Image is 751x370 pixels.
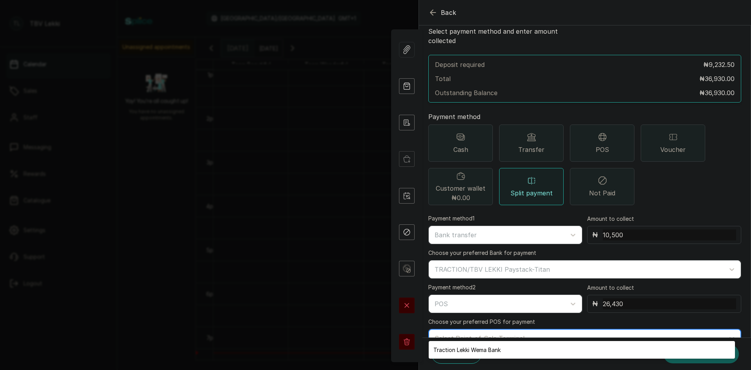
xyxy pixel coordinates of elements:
[592,298,598,309] p: ₦
[428,318,535,326] label: Choose your preferred POS for payment
[428,27,585,45] p: Select payment method and enter amount collected
[699,74,735,83] p: ₦36,930.00
[453,145,468,154] span: Cash
[587,284,634,292] label: Amount to collect
[510,188,553,198] span: Split payment
[428,112,741,121] p: Payment method
[660,145,686,154] span: Voucher
[451,193,470,202] span: ₦0.00
[592,229,598,240] p: ₦
[587,215,634,223] label: Amount to collect
[596,145,609,154] span: POS
[703,60,735,69] p: ₦9,232.50
[518,145,544,154] span: Transfer
[428,8,456,17] button: Back
[436,184,485,202] span: Customer wallet
[699,88,735,97] p: ₦36,930.00
[428,283,476,291] label: Payment method 2
[603,229,736,240] input: Enter amount
[589,188,615,198] span: Not Paid
[429,343,735,357] div: Traction Lekki Wema Bank
[428,249,536,257] label: Choose your preferred Bank for payment
[603,298,736,309] input: Enter amount
[428,215,474,222] label: Payment method 1
[435,88,498,97] p: Outstanding Balance
[435,74,451,83] p: Total
[435,60,485,69] p: Deposit required
[441,8,456,17] span: Back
